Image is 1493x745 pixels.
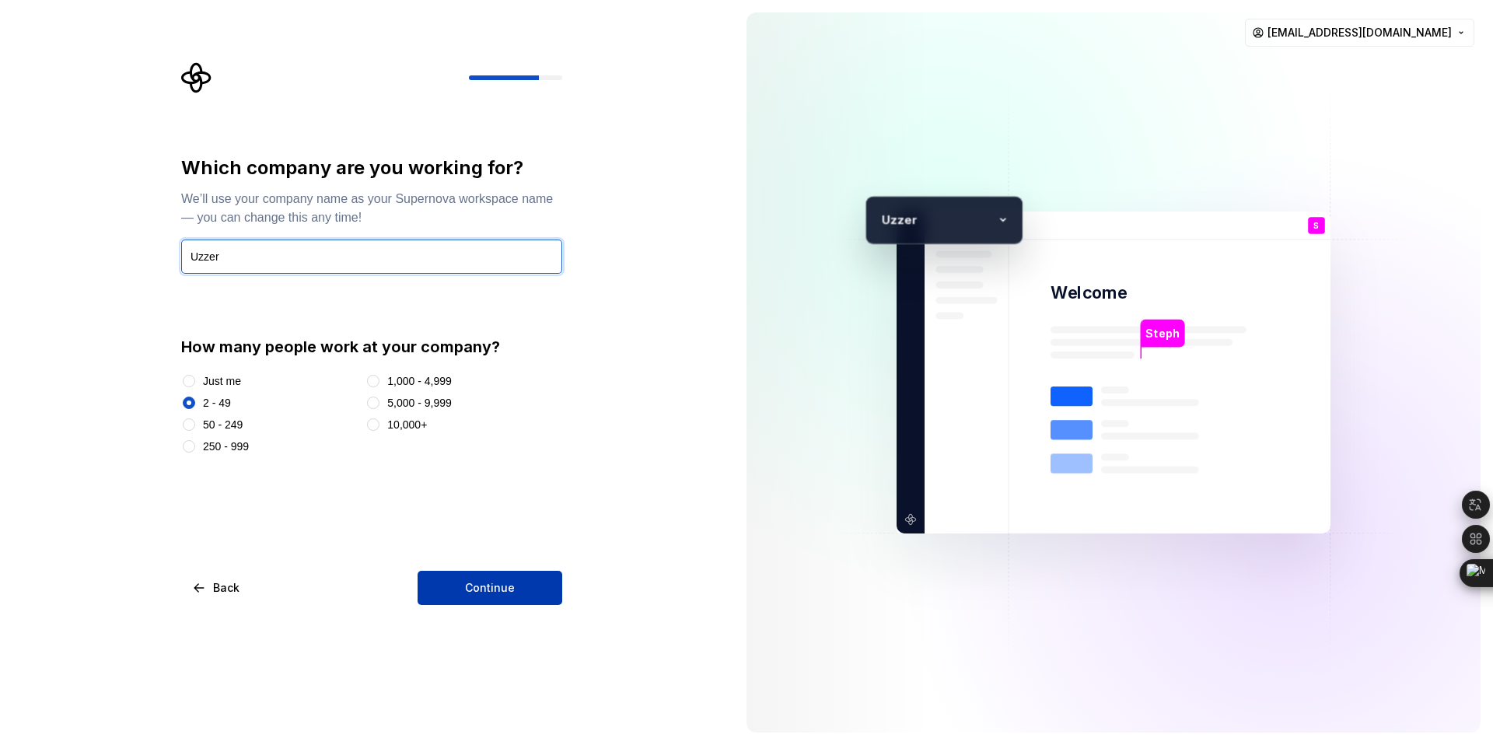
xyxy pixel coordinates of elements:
[181,62,212,93] svg: Supernova Logo
[418,571,562,605] button: Continue
[1267,25,1452,40] span: [EMAIL_ADDRESS][DOMAIN_NAME]
[181,240,562,274] input: Company name
[387,373,452,389] div: 1,000 - 4,999
[387,417,427,432] div: 10,000+
[203,373,241,389] div: Just me
[1313,222,1319,230] p: S
[203,439,249,454] div: 250 - 999
[890,210,991,229] p: zzer
[1245,19,1474,47] button: [EMAIL_ADDRESS][DOMAIN_NAME]
[181,336,562,358] div: How many people work at your company?
[181,190,562,227] div: We’ll use your company name as your Supernova workspace name — you can change this any time!
[1051,282,1127,304] p: Welcome
[181,571,253,605] button: Back
[873,210,890,229] p: U
[203,417,243,432] div: 50 - 249
[465,580,515,596] span: Continue
[1145,325,1179,342] p: Steph
[387,395,452,411] div: 5,000 - 9,999
[213,580,240,596] span: Back
[181,156,562,180] div: Which company are you working for?
[203,395,231,411] div: 2 - 49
